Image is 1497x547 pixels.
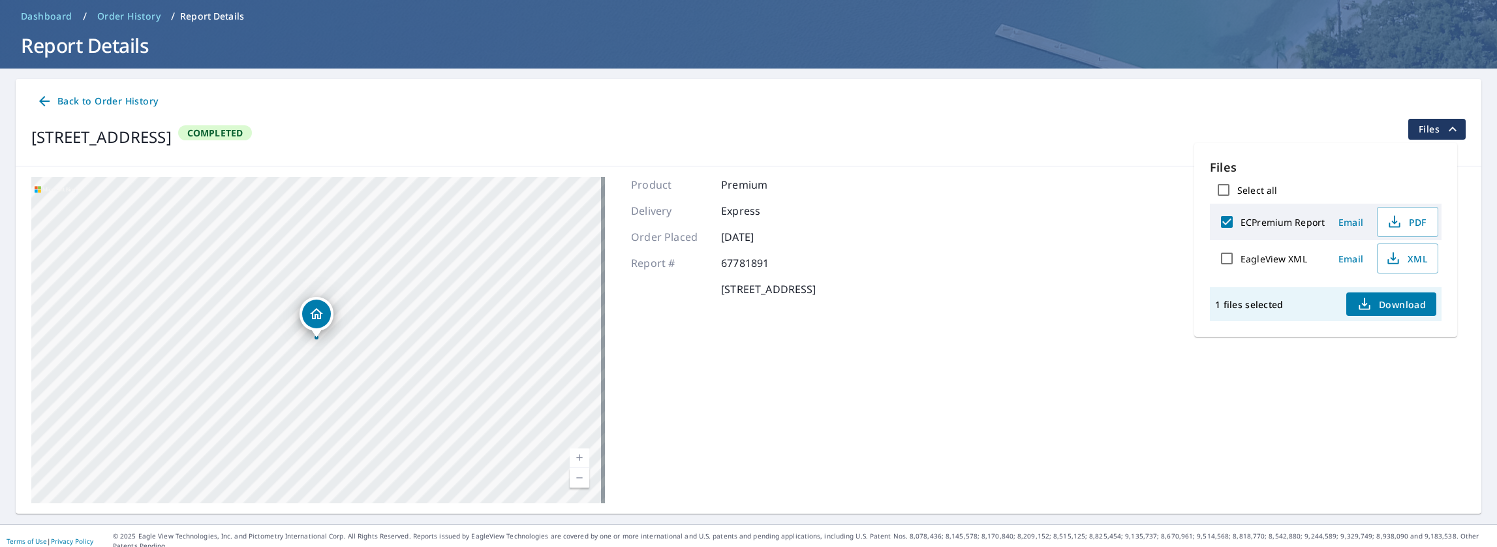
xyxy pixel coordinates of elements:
span: XML [1385,251,1427,266]
button: Download [1346,292,1436,316]
span: Email [1335,253,1366,265]
p: | [7,537,93,545]
a: Privacy Policy [51,537,93,546]
button: Email [1330,249,1372,269]
button: filesDropdownBtn-67781891 [1408,119,1466,140]
li: / [171,8,175,24]
div: Dropped pin, building 1, Residential property, 74 Cambridge St Chicopee, MA 01020 [300,297,333,337]
a: Order History [92,6,166,27]
p: [DATE] [721,229,799,245]
p: Files [1210,159,1442,176]
a: Current Level 19, Zoom Out [570,468,589,488]
button: XML [1377,243,1438,273]
span: Dashboard [21,10,72,23]
p: Report Details [180,10,244,23]
a: Back to Order History [31,89,163,114]
a: Dashboard [16,6,78,27]
h1: Report Details [16,32,1481,59]
p: 67781891 [721,255,799,271]
label: EagleView XML [1241,253,1307,265]
button: PDF [1377,207,1438,237]
li: / [83,8,87,24]
nav: breadcrumb [16,6,1481,27]
label: ECPremium Report [1241,216,1325,228]
a: Terms of Use [7,537,47,546]
span: Email [1335,216,1366,228]
span: Order History [97,10,161,23]
span: Download [1357,296,1426,312]
span: Completed [179,127,251,139]
div: [STREET_ADDRESS] [31,125,172,149]
p: Report # [631,255,709,271]
span: Files [1419,121,1460,137]
label: Select all [1237,184,1277,196]
a: Current Level 19, Zoom In [570,448,589,468]
p: Order Placed [631,229,709,245]
button: Email [1330,212,1372,232]
p: Express [721,203,799,219]
span: Back to Order History [37,93,158,110]
span: PDF [1385,214,1427,230]
p: [STREET_ADDRESS] [721,281,816,297]
p: 1 files selected [1215,298,1283,311]
p: Premium [721,177,799,193]
p: Delivery [631,203,709,219]
p: Product [631,177,709,193]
